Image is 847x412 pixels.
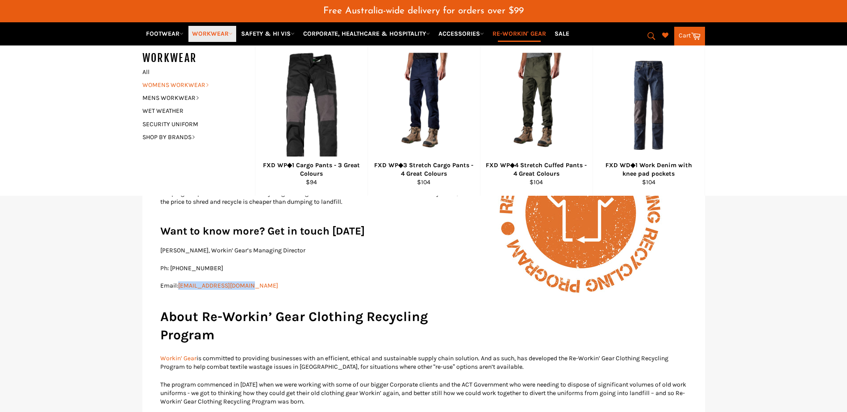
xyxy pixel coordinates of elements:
[592,42,705,196] a: FXD WD◆1 Work Denim with knee pad pockets - Workin' Gear FXD WD◆1 Work Denim with knee pad pocket...
[160,380,687,406] p: The program commenced in [DATE] when we were working with some of our bigger Corporate clients an...
[142,26,187,41] a: FOOTWEAR
[160,224,687,239] h3: Want to know more? Get in touch [DATE]
[138,118,246,131] a: SECURITY UNIFORM
[138,66,255,78] a: All
[480,42,592,196] a: FXD WP◆4 Stretch Cuffed Pants - 4 Great Colours - Workin' Gear FXD WP◆4 Stretch Cuffed Pants - 4 ...
[138,91,246,104] a: MENS WORKWEAR
[238,26,298,41] a: SAFETY & HI VIS
[323,6,524,16] span: Free Australia-wide delivery for orders over $99
[300,26,434,41] a: CORPORATE, HEALTHCARE & HOSPITALITY
[486,178,587,186] div: $104
[389,53,459,158] img: FXD WP◆3 Stretch Cargo Pants - 4 Great Colours - Workin' Gear
[674,27,705,45] a: Cart
[142,51,255,66] h5: WORKWEAR
[367,42,480,196] a: FXD WP◆3 Stretch Cargo Pants - 4 Great Colours - Workin' Gear FXD WP◆3 Stretch Cargo Pants - 4 Gr...
[178,282,278,289] a: [EMAIL_ADDRESS][DOMAIN_NAME]
[598,161,699,178] div: FXD WD◆1 Work Denim with knee pad pockets
[501,53,572,158] img: FXD WP◆4 Stretch Cuffed Pants - 4 Great Colours - Workin' Gear
[138,78,246,91] a: WOMENS WORKWEAR
[160,308,687,345] h2: About Re-Workin’ Gear Clothing Recycling Program
[138,131,246,144] a: SHOP BY BRANDS
[160,189,687,206] p: Our program provides a full service recycling offering on a commercial fee for service basis. In ...
[489,26,550,41] a: RE-WORKIN' GEAR
[598,178,699,186] div: $104
[160,281,687,290] p: Email:
[283,53,339,158] img: FXD WP◆1 Cargo Pants - 4 Great Colours - Workin' Gear
[188,26,236,41] a: WORKWEAR
[261,178,362,186] div: $94
[604,61,693,150] img: FXD WD◆1 Work Denim with knee pad pockets - Workin' Gear
[255,42,367,196] a: FXD WP◆1 Cargo Pants - 4 Great Colours - Workin' Gear FXD WP◆1 Cargo Pants - 3 Great Colours $94
[160,354,196,362] a: Workin’ Gear
[551,26,573,41] a: SALE
[435,26,488,41] a: ACCESSORIES
[261,161,362,178] div: FXD WP◆1 Cargo Pants - 3 Great Colours
[473,110,687,315] img: Re-Workin' Gear - Clothing Recyvlnc Program
[486,161,587,178] div: FXD WP◆4 Stretch Cuffed Pants - 4 Great Colours
[160,354,687,371] p: is committed to providing businesses with an efficient, ethical and sustainable supply chain solu...
[138,104,246,117] a: WET WEATHER
[373,161,474,178] div: FXD WP◆3 Stretch Cargo Pants - 4 Great Colours
[160,264,687,272] p: Ph: [PHONE_NUMBER]
[160,246,687,255] p: [PERSON_NAME], Workin’ Gear’s Managing Director
[373,178,474,186] div: $104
